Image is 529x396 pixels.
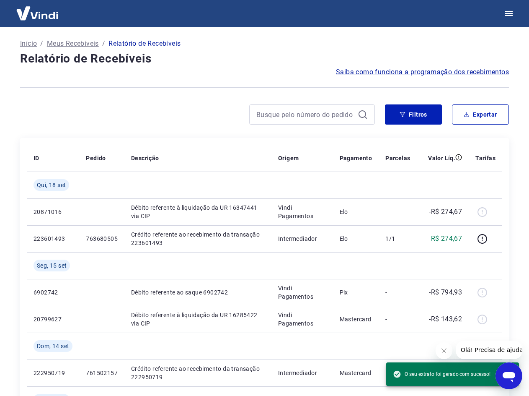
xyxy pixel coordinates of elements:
a: Início [20,39,37,49]
p: ID [34,154,39,162]
p: Intermediador [278,369,326,377]
span: Qui, 18 set [37,181,66,189]
p: Pix [340,288,372,297]
p: Elo [340,234,372,243]
p: Relatório de Recebíveis [108,39,181,49]
p: 222950719 [34,369,72,377]
a: Meus Recebíveis [47,39,99,49]
p: -R$ 143,62 [429,314,462,324]
span: Dom, 14 set [37,342,69,350]
p: Tarifas [475,154,495,162]
p: Pagamento [340,154,372,162]
p: Parcelas [385,154,410,162]
p: 1/1 [385,369,410,377]
p: - [385,315,410,323]
p: Descrição [131,154,159,162]
p: Mastercard [340,315,372,323]
button: Filtros [385,104,442,125]
p: Elo [340,208,372,216]
p: - [385,208,410,216]
p: 1/1 [385,234,410,243]
p: / [102,39,105,49]
p: Vindi Pagamentos [278,203,326,220]
p: - [385,288,410,297]
p: Pedido [86,154,106,162]
p: Vindi Pagamentos [278,284,326,301]
span: O seu extrato foi gerado com sucesso! [393,370,490,378]
iframe: Fechar mensagem [436,342,452,359]
button: Exportar [452,104,509,125]
p: Crédito referente ao recebimento da transação 223601493 [131,230,265,247]
span: Seg, 15 set [37,261,67,270]
p: Débito referente à liquidação da UR 16285422 via CIP [131,311,265,328]
p: 761502157 [86,369,118,377]
p: Intermediador [278,234,326,243]
iframe: Mensagem da empresa [456,341,522,359]
p: 763680505 [86,234,118,243]
p: 223601493 [34,234,72,243]
p: Mastercard [340,369,372,377]
p: 20799627 [34,315,72,323]
img: Vindi [10,0,65,26]
p: Valor Líq. [428,154,455,162]
p: -R$ 274,67 [429,207,462,217]
p: Débito referente à liquidação da UR 16347441 via CIP [131,203,265,220]
p: R$ 274,67 [431,234,462,244]
p: Débito referente ao saque 6902742 [131,288,265,297]
input: Busque pelo número do pedido [256,108,354,121]
p: -R$ 794,93 [429,287,462,297]
iframe: Botão para abrir a janela de mensagens [495,362,522,389]
p: Crédito referente ao recebimento da transação 222950719 [131,365,265,381]
p: 20871016 [34,208,72,216]
p: Vindi Pagamentos [278,311,326,328]
h4: Relatório de Recebíveis [20,50,509,67]
a: Saiba como funciona a programação dos recebimentos [336,67,509,77]
p: 6902742 [34,288,72,297]
p: Origem [278,154,299,162]
span: Olá! Precisa de ajuda? [5,6,70,13]
p: / [40,39,43,49]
